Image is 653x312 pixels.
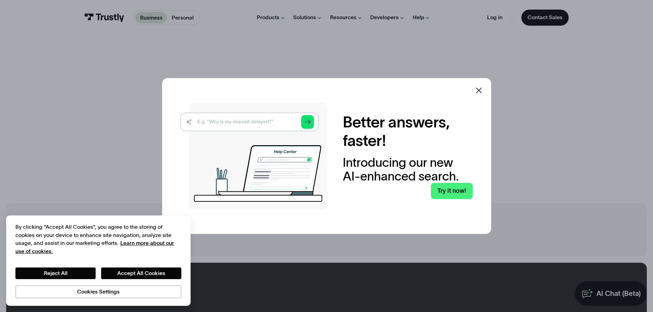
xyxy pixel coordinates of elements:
div: By clicking “Accept All Cookies”, you agree to the storing of cookies on your device to enhance s... [15,223,181,255]
div: Privacy [15,223,181,298]
h2: Better answers, faster! [343,113,473,150]
div: Introducing our new AI-enhanced search. [343,156,473,183]
a: Try it now! [431,183,473,199]
button: Accept All Cookies [101,267,181,279]
button: Cookies Settings [15,285,181,298]
button: Reject All [15,267,96,279]
div: Cookie banner [6,215,191,306]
